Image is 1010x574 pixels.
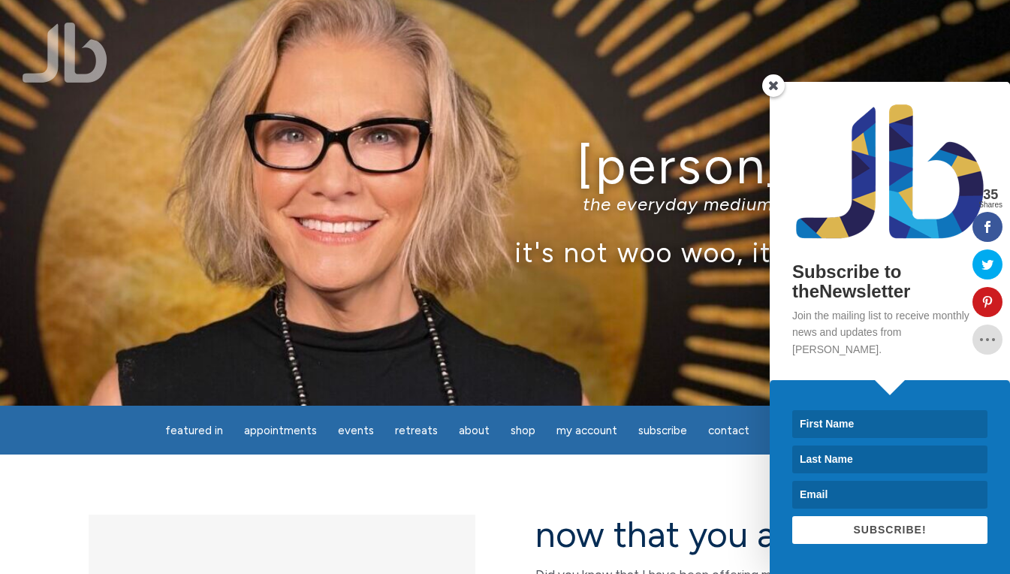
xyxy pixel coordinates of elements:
a: Retreats [386,416,447,446]
a: Appointments [235,416,326,446]
span: 35 [978,188,1002,201]
h2: Subscribe to theNewsletter [792,262,987,302]
span: SUBSCRIBE! [853,524,926,536]
span: Shares [978,201,1002,209]
a: My Account [547,416,626,446]
input: Last Name [792,446,987,473]
span: Events [338,424,374,437]
img: Jamie Butler. The Everyday Medium [23,23,107,83]
span: Retreats [395,424,438,437]
a: Subscribe [629,416,696,446]
a: Shop [502,416,544,446]
a: featured in [156,416,232,446]
h2: now that you are here… [535,515,922,554]
span: Subscribe [638,424,687,437]
a: About [450,416,499,446]
span: Appointments [244,424,317,437]
span: featured in [165,424,223,437]
input: Email [792,481,987,509]
p: the everyday medium™, intuitive teacher [66,193,945,215]
h1: [PERSON_NAME] [66,137,945,194]
span: My Account [556,424,617,437]
input: First Name [792,410,987,438]
p: Join the mailing list to receive monthly news and updates from [PERSON_NAME]. [792,307,987,358]
span: Shop [511,424,535,437]
p: it's not woo woo, it's true true™ [66,236,945,268]
a: Events [329,416,383,446]
button: SUBSCRIBE! [792,516,987,544]
span: About [459,424,490,437]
